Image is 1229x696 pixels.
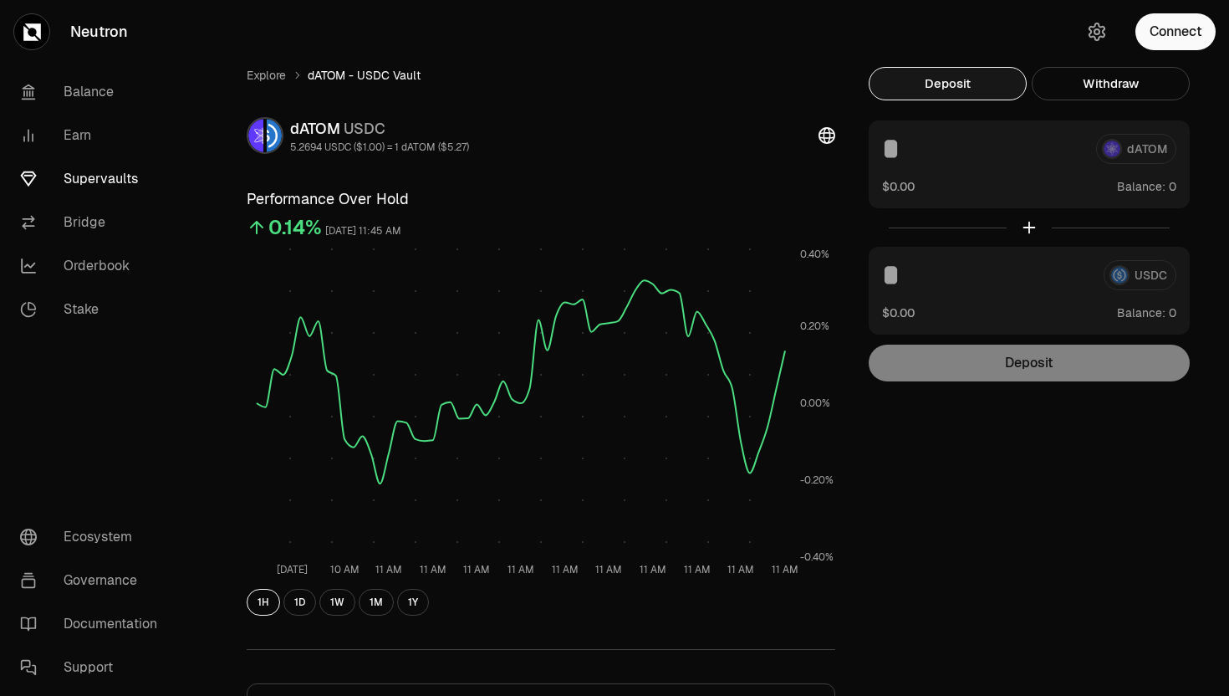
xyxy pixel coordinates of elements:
[290,117,469,141] div: dATOM
[1032,67,1190,100] button: Withdraw
[7,646,181,689] a: Support
[344,119,385,138] span: USDC
[869,67,1027,100] button: Deposit
[247,67,286,84] a: Explore
[277,563,308,576] tspan: [DATE]
[268,214,322,241] div: 0.14%
[397,589,429,616] button: 1Y
[247,187,835,211] h3: Performance Over Hold
[800,397,830,410] tspan: 0.00%
[7,288,181,331] a: Stake
[319,589,355,616] button: 1W
[800,320,829,333] tspan: 0.20%
[800,473,834,487] tspan: -0.20%
[684,563,711,576] tspan: 11 AM
[7,201,181,244] a: Bridge
[420,563,446,576] tspan: 11 AM
[290,141,469,154] div: 5.2694 USDC ($1.00) = 1 dATOM ($5.27)
[247,589,280,616] button: 1H
[882,304,915,321] button: $0.00
[1135,13,1216,50] button: Connect
[1117,304,1165,321] span: Balance:
[800,550,834,564] tspan: -0.40%
[507,563,534,576] tspan: 11 AM
[247,67,835,84] nav: breadcrumb
[283,589,316,616] button: 1D
[882,177,915,195] button: $0.00
[640,563,666,576] tspan: 11 AM
[463,563,490,576] tspan: 11 AM
[7,602,181,646] a: Documentation
[800,248,829,261] tspan: 0.40%
[359,589,394,616] button: 1M
[7,157,181,201] a: Supervaults
[248,119,263,152] img: dATOM Logo
[7,515,181,559] a: Ecosystem
[308,67,421,84] span: dATOM - USDC Vault
[267,119,282,152] img: USDC Logo
[7,244,181,288] a: Orderbook
[772,563,798,576] tspan: 11 AM
[7,559,181,602] a: Governance
[595,563,622,576] tspan: 11 AM
[7,114,181,157] a: Earn
[727,563,754,576] tspan: 11 AM
[552,563,579,576] tspan: 11 AM
[7,70,181,114] a: Balance
[330,563,360,576] tspan: 10 AM
[325,222,401,241] div: [DATE] 11:45 AM
[1117,178,1165,195] span: Balance:
[375,563,402,576] tspan: 11 AM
